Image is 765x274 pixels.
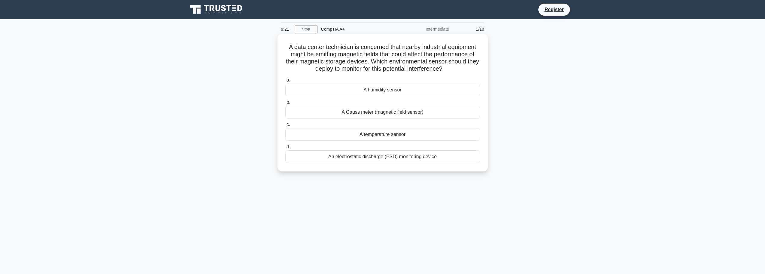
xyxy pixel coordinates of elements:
[285,150,480,163] div: An electrostatic discharge (ESD) monitoring device
[541,6,567,13] a: Register
[286,100,290,105] span: b.
[453,23,488,35] div: 1/10
[286,77,290,82] span: a.
[295,26,317,33] a: Stop
[277,23,295,35] div: 9:21
[285,43,481,73] h5: A data center technician is concerned that nearby industrial equipment might be emitting magnetic...
[285,128,480,141] div: A temperature sensor
[400,23,453,35] div: Intermediate
[285,106,480,119] div: A Gauss meter (magnetic field sensor)
[286,144,290,149] span: d.
[317,23,400,35] div: CompTIA A+
[286,122,290,127] span: c.
[285,84,480,96] div: A humidity sensor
